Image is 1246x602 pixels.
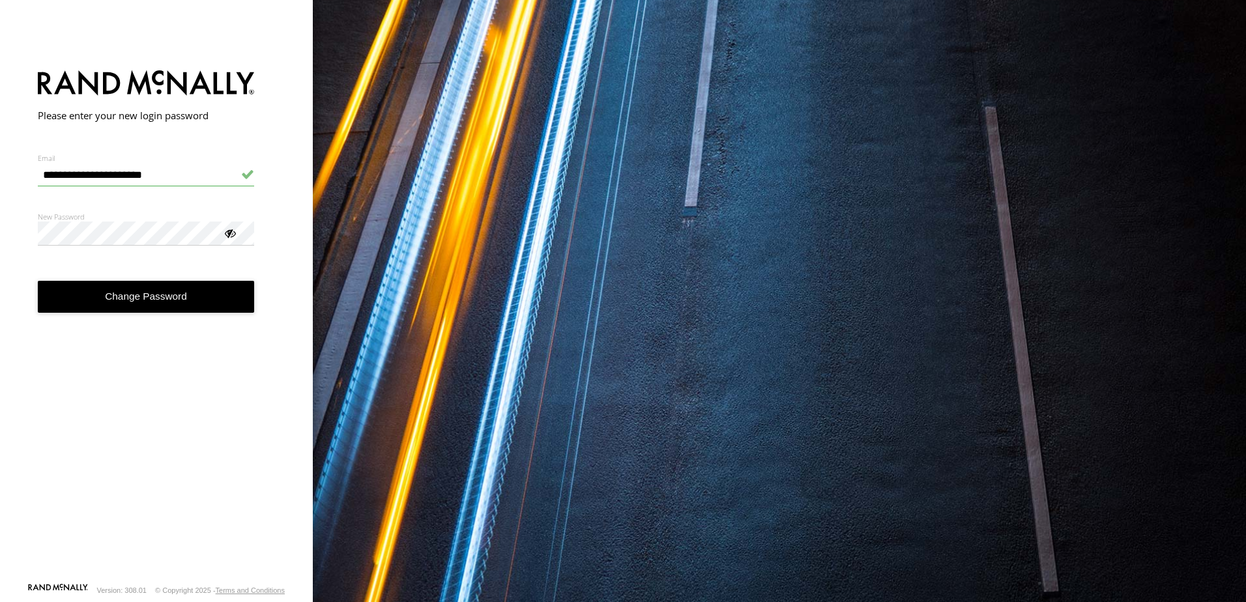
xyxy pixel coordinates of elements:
label: Email [38,153,255,163]
h2: Please enter your new login password [38,109,255,122]
div: Version: 308.01 [97,586,147,594]
button: Change Password [38,281,255,313]
label: New Password [38,212,255,222]
div: © Copyright 2025 - [155,586,285,594]
a: Terms and Conditions [216,586,285,594]
img: Rand McNally [38,68,255,101]
a: Visit our Website [28,584,88,597]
